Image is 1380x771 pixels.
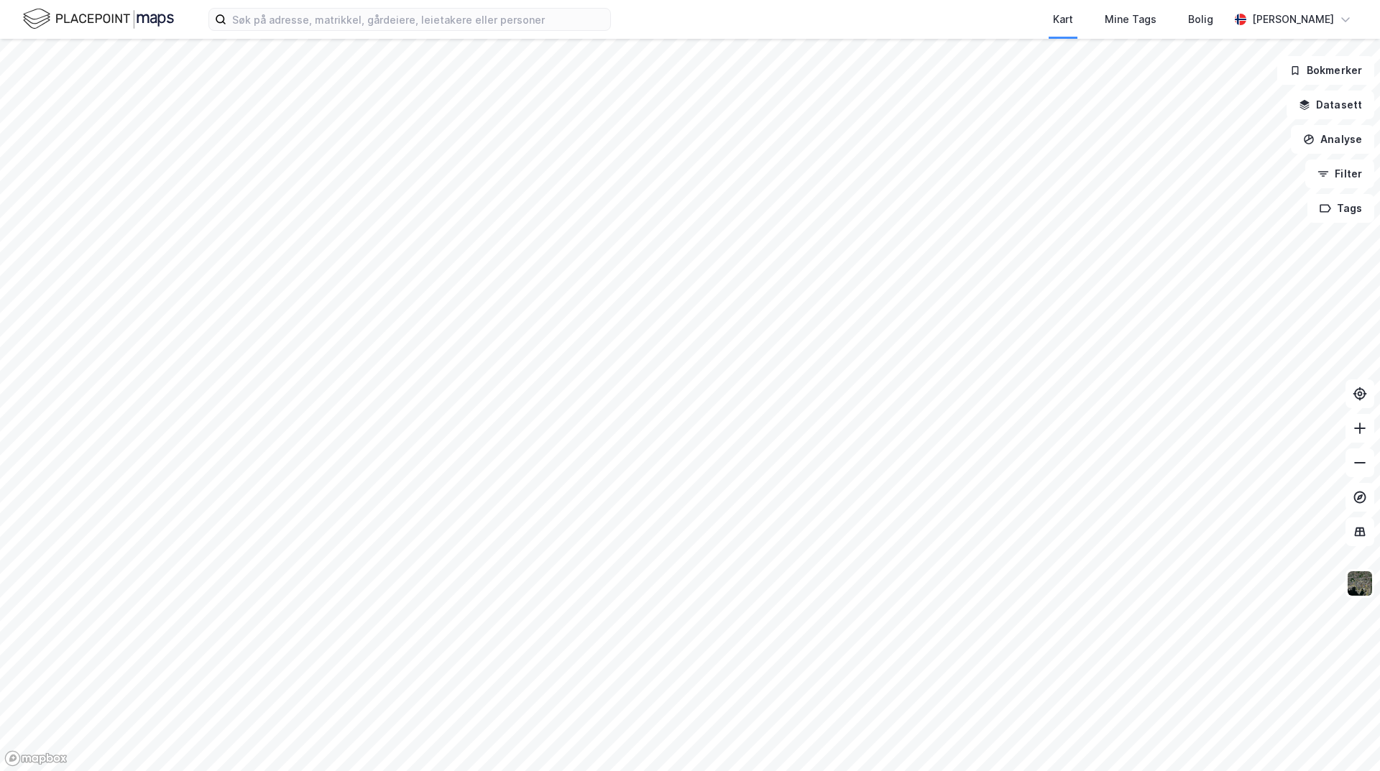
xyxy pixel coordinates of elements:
img: logo.f888ab2527a4732fd821a326f86c7f29.svg [23,6,174,32]
div: Mine Tags [1105,11,1156,28]
a: Mapbox homepage [4,750,68,767]
div: Bolig [1188,11,1213,28]
input: Søk på adresse, matrikkel, gårdeiere, leietakere eller personer [226,9,610,30]
iframe: Chat Widget [1308,702,1380,771]
div: [PERSON_NAME] [1252,11,1334,28]
button: Bokmerker [1277,56,1374,85]
div: Kart [1053,11,1073,28]
button: Analyse [1291,125,1374,154]
div: Kontrollprogram for chat [1308,702,1380,771]
button: Tags [1307,194,1374,223]
img: 9k= [1346,570,1374,597]
button: Filter [1305,160,1374,188]
button: Datasett [1287,91,1374,119]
